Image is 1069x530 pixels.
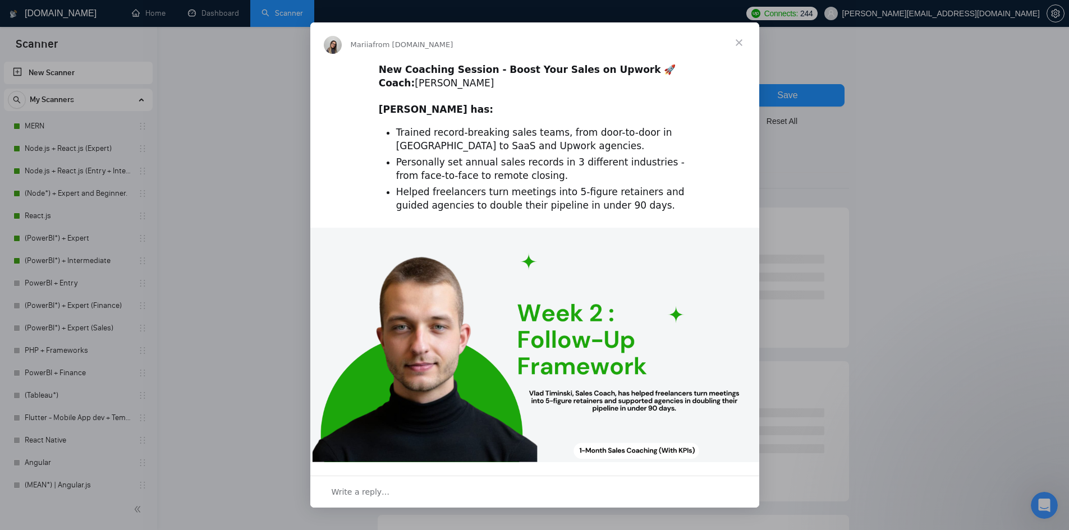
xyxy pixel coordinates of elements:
[379,104,493,115] b: [PERSON_NAME] has:
[396,126,691,153] li: Trained record-breaking sales teams, from door-to-door in [GEOGRAPHIC_DATA] to SaaS and Upwork ag...
[373,40,453,49] span: from [DOMAIN_NAME]
[719,22,759,63] span: Close
[379,63,691,117] div: ​ [PERSON_NAME] ​ ​
[324,36,342,54] img: Profile image for Mariia
[332,485,390,499] span: Write a reply…
[351,40,373,49] span: Mariia
[379,77,415,89] b: Coach:
[396,156,691,183] li: Personally set annual sales records in 3 different industries - from face-to-face to remote closing.
[310,476,759,508] div: Open conversation and reply
[379,64,676,75] b: New Coaching Session - Boost Your Sales on Upwork 🚀
[396,186,691,213] li: Helped freelancers turn meetings into 5-figure retainers and guided agencies to double their pipe...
